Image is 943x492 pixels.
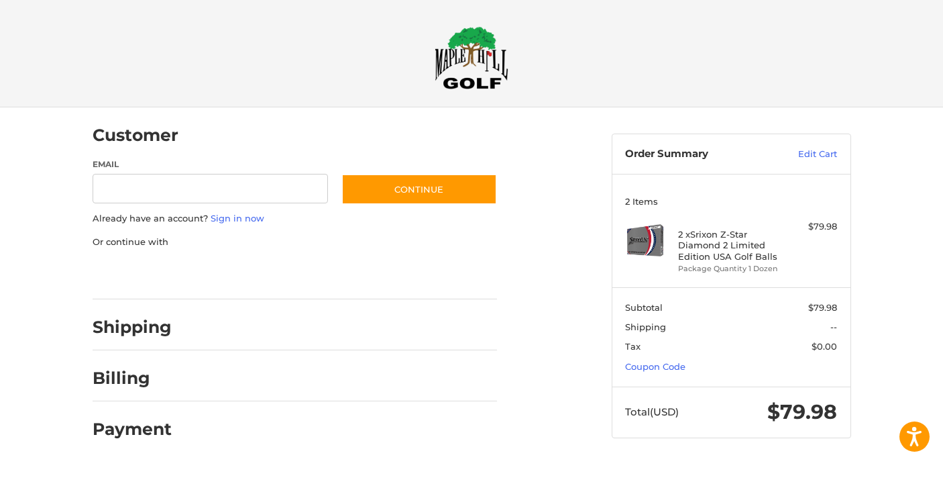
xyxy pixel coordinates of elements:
span: Subtotal [625,302,663,313]
iframe: PayPal-paypal [88,262,188,286]
span: -- [830,322,837,332]
a: Edit Cart [769,148,837,161]
h2: Billing [93,368,171,389]
div: $79.98 [784,220,837,234]
span: Tax [625,341,641,352]
h3: Order Summary [625,148,769,161]
span: Shipping [625,322,666,332]
span: $0.00 [812,341,837,352]
h3: 2 Items [625,196,837,207]
a: Coupon Code [625,361,685,372]
label: Email [93,158,329,170]
span: $79.98 [767,399,837,424]
iframe: PayPal-paylater [202,262,302,286]
span: Total (USD) [625,405,679,418]
p: Or continue with [93,236,497,249]
li: Package Quantity 1 Dozen [678,263,781,275]
h4: 2 x Srixon Z-Star Diamond 2 Limited Edition USA Golf Balls [678,229,781,262]
iframe: PayPal-venmo [315,262,416,286]
img: Maple Hill Golf [435,26,508,89]
p: Already have an account? [93,212,497,226]
h2: Shipping [93,317,172,338]
button: Continue [341,174,497,205]
span: $79.98 [808,302,837,313]
a: Sign in now [211,213,264,224]
iframe: Google Customer Reviews [832,456,943,492]
h2: Payment [93,419,172,440]
h2: Customer [93,125,178,146]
